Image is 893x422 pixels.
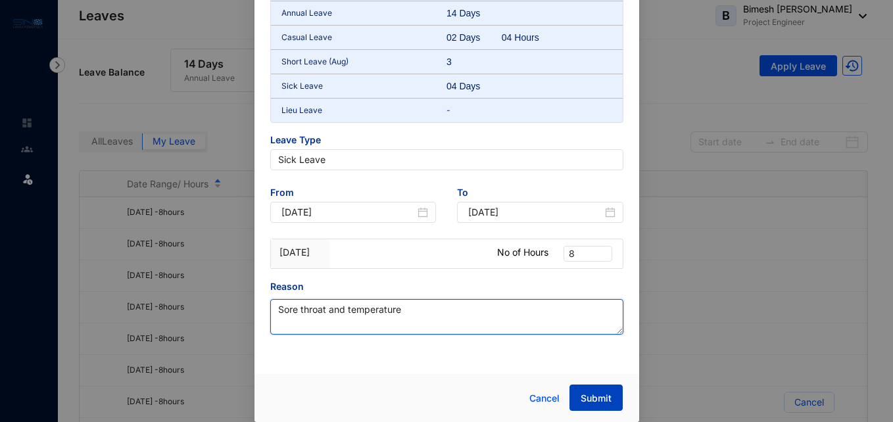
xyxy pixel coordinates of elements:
[581,392,612,405] span: Submit
[281,205,416,220] input: Start Date
[569,385,623,411] button: Submit
[468,205,602,220] input: End Date
[281,31,447,44] p: Casual Leave
[457,186,623,202] span: To
[446,31,502,44] div: 02 Days
[278,150,615,170] span: Sick Leave
[502,31,557,44] div: 04 Hours
[519,385,569,411] button: Cancel
[270,279,313,294] label: Reason
[270,299,623,335] textarea: Reason
[281,80,447,93] p: Sick Leave
[270,133,623,149] span: Leave Type
[281,104,447,117] p: Lieu Leave
[281,7,447,20] p: Annual Leave
[446,7,502,20] div: 14 Days
[446,55,502,68] div: 3
[529,391,560,406] span: Cancel
[497,246,548,259] p: No of Hours
[281,55,447,68] p: Short Leave (Aug)
[279,246,321,259] p: [DATE]
[446,104,612,117] p: -
[569,246,607,261] span: 8
[270,186,437,202] span: From
[446,80,502,93] div: 04 Days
